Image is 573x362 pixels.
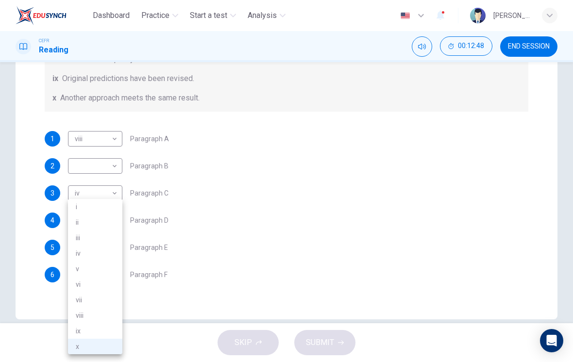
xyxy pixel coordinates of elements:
li: x [68,339,122,354]
li: vii [68,292,122,308]
li: iii [68,230,122,246]
li: v [68,261,122,277]
li: ix [68,323,122,339]
li: iv [68,246,122,261]
li: vi [68,277,122,292]
div: Open Intercom Messenger [540,329,563,352]
li: viii [68,308,122,323]
li: ii [68,214,122,230]
li: i [68,199,122,214]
